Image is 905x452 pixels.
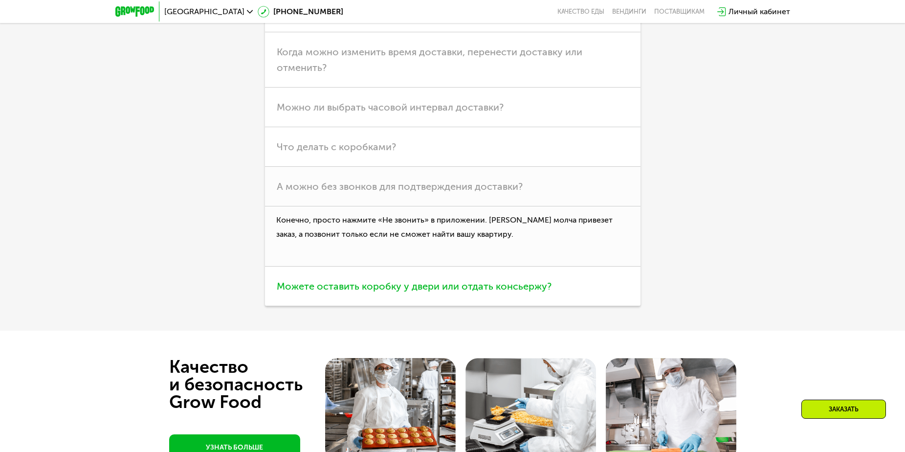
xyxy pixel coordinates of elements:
a: [PHONE_NUMBER] [258,6,343,18]
span: Что делать с коробками? [277,141,396,153]
a: Качество еды [557,8,604,16]
p: Конечно, просто нажмите «Не звонить» в приложении. [PERSON_NAME] молча привезет заказ, а позвонит... [265,206,640,267]
span: А можно без звонков для подтверждения доставки? [277,181,523,192]
span: Можно ли выбрать часовой интервал доставки? [277,101,504,113]
a: Вендинги [612,8,646,16]
div: Качество и безопасность Grow Food [169,358,339,411]
span: Можете оставить коробку у двери или отдать консьержу? [277,280,552,292]
div: поставщикам [654,8,705,16]
span: [GEOGRAPHIC_DATA] [164,8,244,16]
span: Когда можно изменить время доставки, перенести доставку или отменить? [277,46,582,73]
div: Личный кабинет [728,6,790,18]
div: Заказать [801,400,886,419]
